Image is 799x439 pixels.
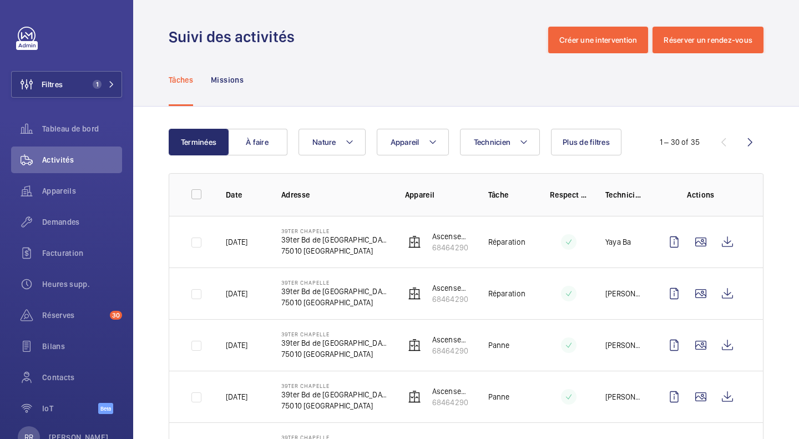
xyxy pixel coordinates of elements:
[605,288,643,299] p: [PERSON_NAME]
[281,382,387,389] p: 39ter Chapelle
[432,386,471,397] p: Ascenseur principal
[432,397,471,408] p: 68464290
[226,189,264,200] p: Date
[98,403,113,414] span: Beta
[281,400,387,411] p: 75010 [GEOGRAPHIC_DATA]
[432,294,471,305] p: 68464290
[605,189,643,200] p: Technicien
[548,27,649,53] button: Créer une intervention
[11,71,122,98] button: Filtres1
[551,129,621,155] button: Plus de filtres
[281,349,387,360] p: 75010 [GEOGRAPHIC_DATA]
[226,288,247,299] p: [DATE]
[405,189,471,200] p: Appareil
[42,248,122,259] span: Facturation
[550,189,588,200] p: Respect délai
[605,340,643,351] p: [PERSON_NAME]
[408,339,421,352] img: elevator.svg
[42,310,105,321] span: Réserves
[488,391,510,402] p: Panne
[474,138,511,147] span: Technicien
[42,79,63,90] span: Filtres
[169,27,301,47] h1: Suivi des activités
[42,185,122,196] span: Appareils
[312,138,336,147] span: Nature
[281,234,387,245] p: 39ter Bd de [GEOGRAPHIC_DATA]
[653,27,763,53] button: Réserver un rendez-vous
[93,80,102,89] span: 1
[226,236,247,248] p: [DATE]
[563,138,610,147] span: Plus de filtres
[42,403,98,414] span: IoT
[281,228,387,234] p: 39ter Chapelle
[42,154,122,165] span: Activités
[227,129,287,155] button: À faire
[42,372,122,383] span: Contacts
[605,391,643,402] p: [PERSON_NAME]
[660,137,700,148] div: 1 – 30 of 35
[281,286,387,297] p: 39ter Bd de [GEOGRAPHIC_DATA]
[281,389,387,400] p: 39ter Bd de [GEOGRAPHIC_DATA]
[408,390,421,403] img: elevator.svg
[42,341,122,352] span: Bilans
[281,279,387,286] p: 39ter Chapelle
[281,297,387,308] p: 75010 [GEOGRAPHIC_DATA]
[488,288,526,299] p: Réparation
[488,236,526,248] p: Réparation
[169,129,229,155] button: Terminées
[226,340,247,351] p: [DATE]
[281,189,387,200] p: Adresse
[408,235,421,249] img: elevator.svg
[281,245,387,256] p: 75010 [GEOGRAPHIC_DATA]
[408,287,421,300] img: elevator.svg
[169,74,193,85] p: Tâches
[110,311,122,320] span: 30
[432,334,471,345] p: Ascenseur principal
[661,189,741,200] p: Actions
[211,74,244,85] p: Missions
[42,216,122,228] span: Demandes
[605,236,631,248] p: Yaya Ba
[432,345,471,356] p: 68464290
[460,129,540,155] button: Technicien
[432,282,471,294] p: Ascenseur principal
[377,129,449,155] button: Appareil
[432,242,471,253] p: 68464290
[281,337,387,349] p: 39ter Bd de [GEOGRAPHIC_DATA]
[488,340,510,351] p: Panne
[42,279,122,290] span: Heures supp.
[432,231,471,242] p: Ascenseur principal
[42,123,122,134] span: Tableau de bord
[299,129,366,155] button: Nature
[281,331,387,337] p: 39ter Chapelle
[391,138,419,147] span: Appareil
[226,391,247,402] p: [DATE]
[488,189,532,200] p: Tâche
